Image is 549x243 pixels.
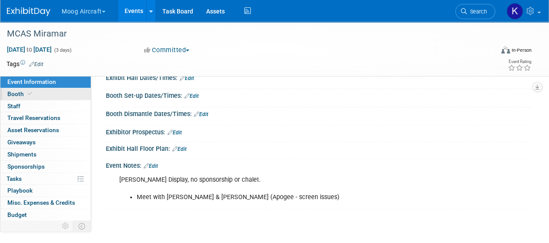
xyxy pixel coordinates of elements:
div: Exhibitor Prospectus: [106,126,532,137]
span: Tasks [7,175,22,182]
button: Committed [141,46,193,55]
a: Sponsorships [0,161,91,173]
img: Kathryn Germony [506,3,523,20]
td: Toggle Event Tabs [73,220,91,232]
span: Playbook [7,187,33,194]
img: ExhibitDay [7,7,50,16]
img: Format-Inperson.png [501,47,510,53]
a: Edit [180,75,194,81]
span: Budget [7,211,27,218]
div: In-Person [511,47,532,53]
span: Booth [7,90,34,97]
td: Tags [7,60,43,68]
a: Edit [194,111,208,117]
div: Event Format [455,45,532,58]
span: to [25,46,33,53]
a: Edit [29,61,43,67]
a: Shipments [0,149,91,160]
span: [DATE] [DATE] [7,46,52,53]
a: Giveaways [0,136,91,148]
td: Personalize Event Tab Strip [58,220,73,232]
a: Budget [0,209,91,221]
a: Asset Reservations [0,124,91,136]
a: Booth [0,88,91,100]
a: Edit [144,163,158,169]
a: Event Information [0,76,91,88]
a: Edit [168,130,182,136]
a: Edit [184,93,199,99]
span: Staff [7,103,20,110]
a: Playbook [0,185,91,196]
a: Misc. Expenses & Credits [0,197,91,209]
span: Event Information [7,78,56,85]
div: Event Notes: [106,159,532,170]
span: Search [467,8,487,15]
a: Edit [172,146,187,152]
i: Booth reservation complete [28,91,32,96]
span: Giveaways [7,139,36,146]
span: (3 days) [53,47,72,53]
a: Staff [0,100,91,112]
span: Sponsorships [7,163,45,170]
span: Travel Reservations [7,114,60,121]
div: Booth Set-up Dates/Times: [106,89,532,100]
a: Tasks [0,173,91,185]
a: Search [455,4,495,19]
span: Shipments [7,151,36,158]
span: Asset Reservations [7,126,59,133]
div: Exhibit Hall Floor Plan: [106,142,532,153]
div: Booth Dismantle Dates/Times: [106,107,532,119]
div: [PERSON_NAME] Display, no sponsorship or chalet. [113,171,447,206]
li: Meet with [PERSON_NAME] & [PERSON_NAME] (Apogee - screen issues) [137,193,442,202]
a: Travel Reservations [0,112,91,124]
div: Exhibit Hall Dates/Times: [106,71,532,83]
div: MCAS Miramar [4,26,487,42]
span: Misc. Expenses & Credits [7,199,75,206]
div: Event Rating [508,60,531,64]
